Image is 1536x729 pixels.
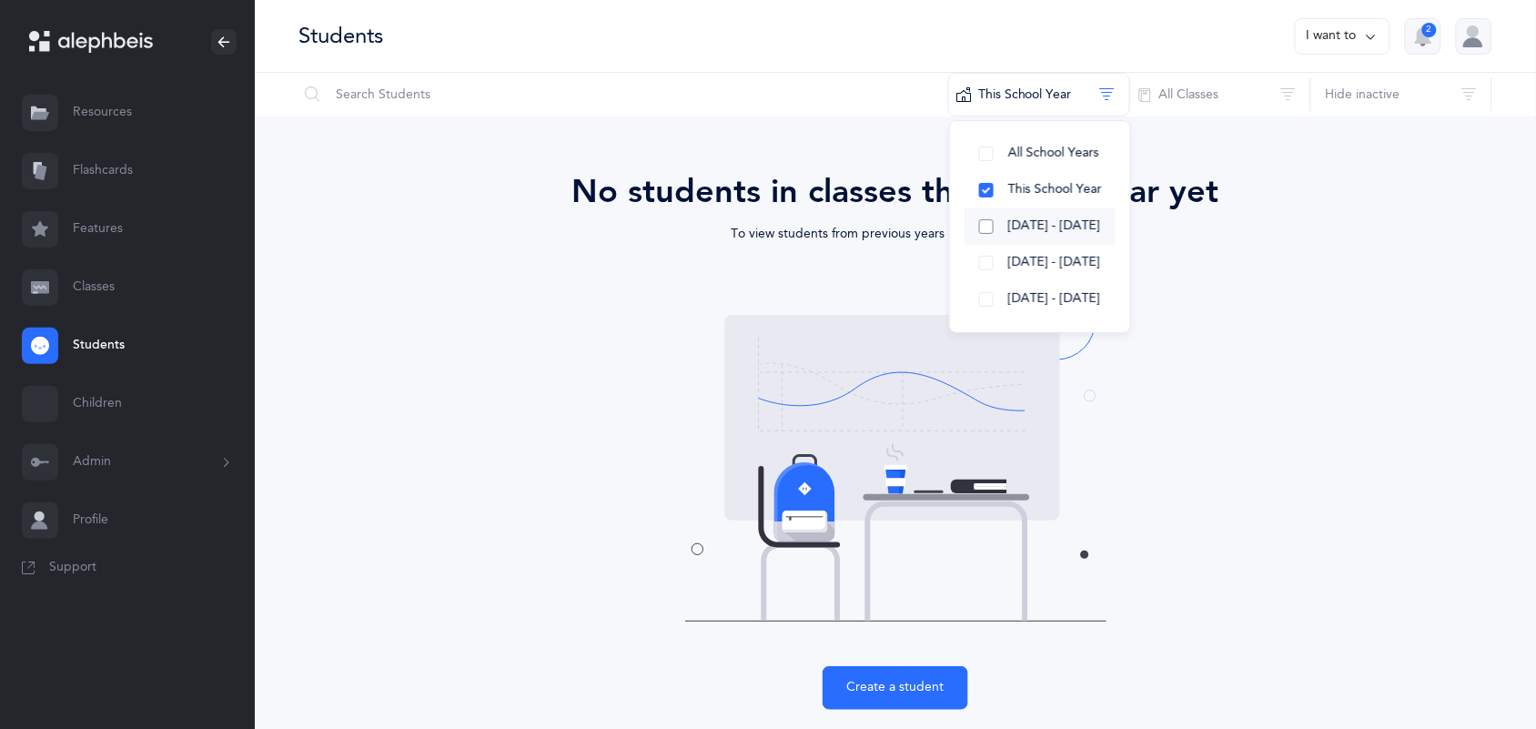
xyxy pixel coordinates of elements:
div: 2 [1422,23,1437,37]
span: Support [49,559,96,577]
button: All School Years [965,136,1116,172]
div: Students [298,21,383,51]
span: [DATE] - [DATE] [1008,218,1100,233]
input: Search Students [298,73,949,116]
img: students-coming-soon.svg [680,281,1112,623]
div: No students in classes this school year yet [422,167,1369,217]
span: All School Years [1008,146,1099,160]
button: [DATE] - [DATE] [965,245,1116,281]
button: I want to [1295,18,1390,55]
button: This School Year [948,73,1130,116]
button: [DATE] - [DATE] [965,281,1116,318]
div: To view students from previous years use the filter above [531,217,1259,245]
button: 2 [1405,18,1441,55]
span: [DATE] - [DATE] [1008,255,1100,269]
span: [DATE] - [DATE] [1008,291,1100,306]
iframe: Drift Widget Chat Controller [1445,638,1514,707]
button: Create a student [823,666,968,710]
button: All Classes [1129,73,1311,116]
span: This School Year [1008,182,1102,197]
button: Hide inactive [1310,73,1492,116]
button: This School Year [965,172,1116,208]
button: [DATE] - [DATE] [965,208,1116,245]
